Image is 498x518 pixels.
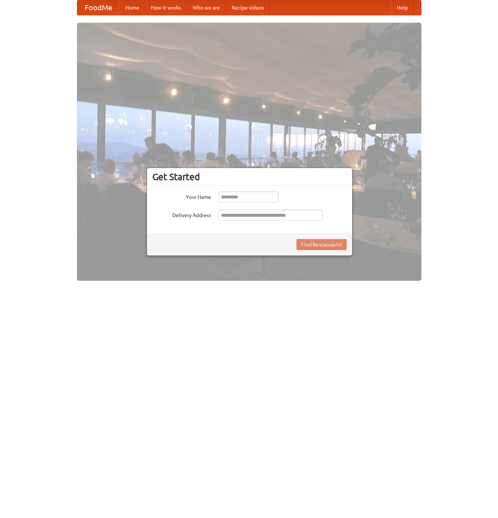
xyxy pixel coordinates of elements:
[119,0,145,15] a: Home
[77,0,119,15] a: FoodMe
[145,0,187,15] a: How it works
[152,171,347,182] h3: Get Started
[296,239,347,250] button: Find Restaurants!
[391,0,414,15] a: Help
[187,0,226,15] a: Who we are
[226,0,270,15] a: Recipe videos
[152,191,211,201] label: Your Name
[152,210,211,219] label: Delivery Address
